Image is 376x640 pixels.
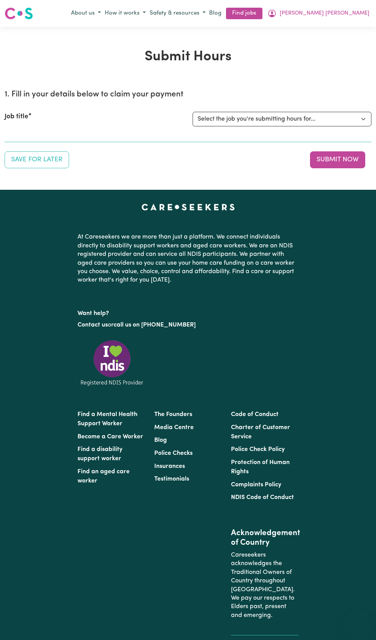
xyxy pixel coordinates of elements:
button: Safety & resources [148,7,208,20]
span: [PERSON_NAME] [PERSON_NAME] [280,9,369,18]
p: or [78,318,298,332]
a: call us on [PHONE_NUMBER] [114,322,196,328]
a: Testimonials [154,476,189,482]
a: Careseekers logo [5,5,33,22]
a: Protection of Human Rights [231,459,290,475]
a: Insurances [154,463,185,469]
a: Careseekers home page [142,204,235,210]
a: Police Checks [154,450,193,456]
a: Find a Mental Health Support Worker [78,411,137,427]
a: NDIS Code of Conduct [231,494,294,501]
a: Police Check Policy [231,446,285,453]
p: Careseekers acknowledges the Traditional Owners of Country throughout [GEOGRAPHIC_DATA]. We pay o... [231,548,298,623]
button: Save your job report [5,151,69,168]
iframe: Button to launch messaging window [345,609,370,634]
a: Complaints Policy [231,482,281,488]
a: Become a Care Worker [78,434,143,440]
a: Find a disability support worker [78,446,122,462]
a: Find an aged care worker [78,469,130,484]
a: Blog [154,437,167,443]
h2: 1. Fill in your details below to claim your payment [5,90,371,99]
a: The Founders [154,411,192,418]
a: Blog [208,8,223,20]
img: Careseekers logo [5,7,33,20]
p: Want help? [78,306,298,318]
a: Code of Conduct [231,411,279,418]
label: Job title [5,112,28,122]
button: How it works [103,7,148,20]
a: Contact us [78,322,108,328]
a: Media Centre [154,424,194,431]
h2: Acknowledgement of Country [231,529,298,548]
p: At Careseekers we are more than just a platform. We connect individuals directly to disability su... [78,230,298,287]
button: My Account [266,7,371,20]
button: Submit your job report [310,151,365,168]
img: Registered NDIS provider [78,339,147,387]
h1: Submit Hours [5,48,371,65]
button: About us [69,7,103,20]
a: Find jobs [226,8,262,20]
a: Charter of Customer Service [231,424,290,440]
